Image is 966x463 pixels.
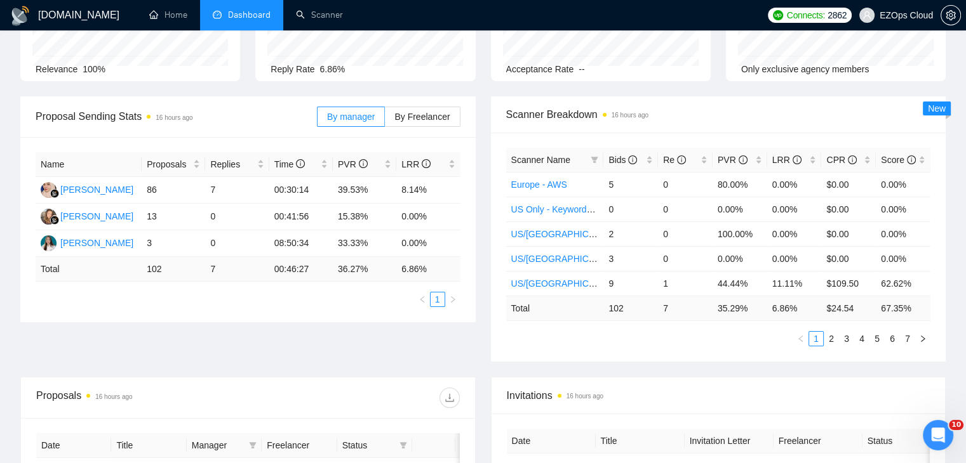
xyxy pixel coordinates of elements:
td: 0.00% [876,172,930,197]
a: 3 [840,332,854,346]
span: download [440,393,459,403]
td: 7 [205,257,269,282]
td: 0.00% [767,246,822,271]
span: Reply Rate [271,64,314,74]
li: 4 [854,331,869,346]
td: 0.00% [767,221,822,246]
span: left [797,335,805,342]
td: 6.86 % [396,257,460,282]
th: Date [507,429,596,453]
span: dashboard [213,10,222,19]
li: 3 [839,331,854,346]
td: 0 [658,172,713,197]
span: user [862,11,871,20]
span: Dashboard [228,10,271,20]
td: 13 [142,204,205,230]
th: Date [36,433,111,458]
div: [PERSON_NAME] [60,209,133,223]
span: Time [274,159,305,169]
td: 35.29 % [713,296,767,320]
span: Scanner Breakdown [506,107,931,122]
span: CPR [826,155,856,165]
a: US/[GEOGRAPHIC_DATA] - Azure ($45) [511,229,673,239]
span: Bids [608,155,637,165]
td: 1 [658,271,713,296]
th: Name [36,152,142,177]
a: 6 [885,332,899,346]
td: Total [36,257,142,282]
span: Connects: [787,8,825,22]
span: setting [941,10,960,20]
li: Previous Page [793,331,808,346]
button: right [445,292,460,307]
span: Acceptance Rate [506,64,574,74]
a: Europe - AWS [511,179,567,190]
li: 1 [808,331,824,346]
td: 0.00% [767,197,822,221]
th: Status [862,429,951,453]
li: 7 [900,331,915,346]
span: Only exclusive agency members [741,64,869,74]
a: TA[PERSON_NAME] [41,237,133,247]
time: 16 hours ago [95,393,132,400]
span: info-circle [422,159,431,168]
td: 62.62% [876,271,930,296]
td: $ 24.54 [821,296,876,320]
img: AJ [41,182,57,198]
span: Scanner Name [511,155,570,165]
th: Freelancer [774,429,862,453]
span: 100% [83,64,105,74]
span: 2862 [828,8,847,22]
span: right [449,296,457,303]
th: Title [111,433,186,458]
td: $0.00 [821,172,876,197]
span: left [419,296,426,303]
td: 08:50:34 [269,230,333,257]
li: Previous Page [415,292,430,307]
span: Proposals [147,157,191,171]
span: Score [881,155,915,165]
td: 7 [658,296,713,320]
button: download [439,388,460,408]
a: 1 [431,292,445,306]
td: 0 [603,197,658,221]
td: 0.00% [396,230,460,257]
span: info-circle [296,159,305,168]
td: 11.11% [767,271,822,296]
span: Proposal Sending Stats [36,108,317,124]
td: 0.00% [396,204,460,230]
li: Next Page [915,331,930,346]
th: Invitation Letter [685,429,774,453]
span: By manager [327,112,375,122]
td: 102 [603,296,658,320]
td: 0 [658,221,713,246]
td: 33.33% [333,230,396,257]
a: 2 [824,332,838,346]
div: [PERSON_NAME] [60,236,133,250]
td: 5 [603,172,658,197]
a: 7 [901,332,915,346]
li: Next Page [445,292,460,307]
a: US Only - Keywords ($55) [511,204,615,214]
span: filter [246,436,259,455]
img: NK [41,209,57,225]
th: Replies [205,152,269,177]
a: 5 [870,332,884,346]
span: Replies [210,157,254,171]
th: Freelancer [262,433,337,458]
td: $0.00 [821,197,876,221]
a: homeHome [149,10,187,20]
a: US/[GEOGRAPHIC_DATA] - AWS ($45) [511,278,669,289]
span: LRR [401,159,431,169]
span: Invitations [507,388,930,403]
span: filter [588,150,601,169]
a: AJ[PERSON_NAME] [41,184,133,194]
button: right [915,331,930,346]
td: 8.14% [396,177,460,204]
li: 2 [824,331,839,346]
td: 00:46:27 [269,257,333,282]
td: 3 [142,230,205,257]
button: setting [941,5,961,25]
span: filter [397,436,410,455]
td: 0 [205,204,269,230]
